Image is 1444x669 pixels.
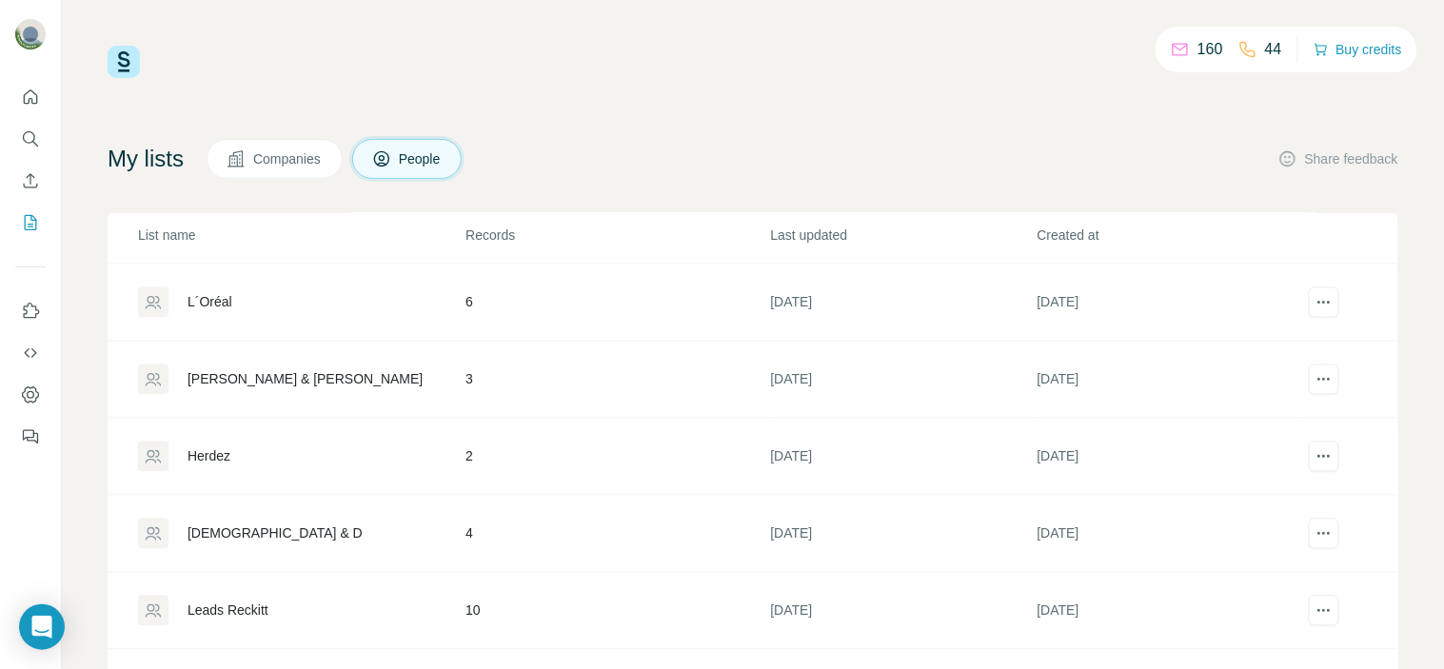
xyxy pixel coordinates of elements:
button: actions [1309,364,1339,395]
span: Companies [253,149,323,168]
button: actions [1309,442,1339,472]
div: Herdez [188,447,230,466]
button: Feedback [15,420,46,454]
button: Quick start [15,80,46,114]
div: [PERSON_NAME] & [PERSON_NAME] [188,370,423,389]
button: Share feedback [1278,149,1398,168]
td: [DATE] [770,496,1037,573]
span: People [399,149,443,168]
h4: My lists [108,144,184,174]
td: [DATE] [770,265,1037,342]
button: Buy credits [1314,36,1402,63]
button: My lists [15,206,46,240]
button: actions [1309,519,1339,549]
button: Dashboard [15,378,46,412]
p: List name [138,226,464,246]
div: [DEMOGRAPHIC_DATA] & D [188,524,363,543]
td: [DATE] [770,419,1037,496]
td: 10 [465,573,769,650]
td: [DATE] [1037,496,1303,573]
button: Use Surfe API [15,336,46,370]
td: 3 [465,342,769,419]
td: [DATE] [770,342,1037,419]
td: 4 [465,496,769,573]
p: 44 [1265,38,1282,61]
div: Leads Reckitt [188,601,268,620]
p: Records [465,226,768,246]
td: 6 [465,265,769,342]
td: [DATE] [1037,419,1303,496]
img: Avatar [15,19,46,49]
button: Search [15,122,46,156]
button: Use Surfe on LinkedIn [15,294,46,328]
p: 160 [1197,38,1223,61]
div: L´Oréal [188,293,232,312]
p: Created at [1038,226,1302,246]
td: [DATE] [1037,573,1303,650]
img: Surfe Logo [108,46,140,78]
button: actions [1309,287,1339,318]
td: [DATE] [1037,265,1303,342]
td: [DATE] [1037,342,1303,419]
button: Enrich CSV [15,164,46,198]
p: Last updated [771,226,1036,246]
button: actions [1309,596,1339,626]
div: Open Intercom Messenger [19,604,65,650]
td: [DATE] [770,573,1037,650]
td: 2 [465,419,769,496]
